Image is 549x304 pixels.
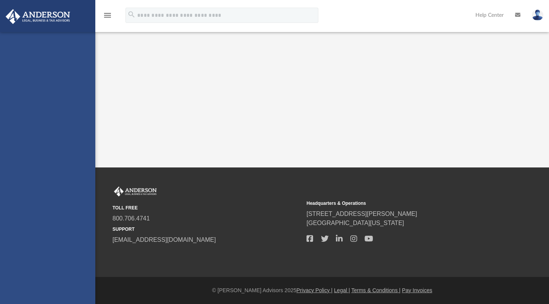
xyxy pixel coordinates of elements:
small: TOLL FREE [112,204,301,211]
i: search [127,10,136,19]
a: Pay Invoices [402,287,432,293]
a: Privacy Policy | [297,287,333,293]
a: [STREET_ADDRESS][PERSON_NAME] [307,211,417,217]
a: 800.706.4741 [112,215,150,222]
a: Legal | [334,287,350,293]
i: menu [103,11,112,20]
a: [EMAIL_ADDRESS][DOMAIN_NAME] [112,236,216,243]
img: Anderson Advisors Platinum Portal [3,9,72,24]
img: Anderson Advisors Platinum Portal [112,187,158,196]
a: [GEOGRAPHIC_DATA][US_STATE] [307,220,404,226]
small: Headquarters & Operations [307,200,495,207]
div: © [PERSON_NAME] Advisors 2025 [95,286,549,294]
small: SUPPORT [112,226,301,233]
img: User Pic [532,10,543,21]
a: menu [103,14,112,20]
a: Terms & Conditions | [352,287,401,293]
